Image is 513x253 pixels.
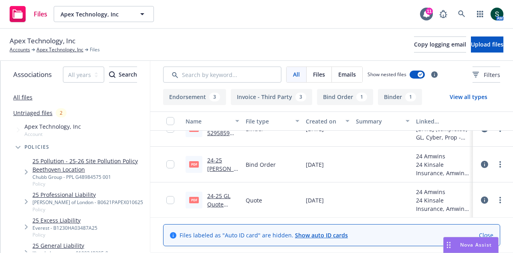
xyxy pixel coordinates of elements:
span: Associations [13,69,52,80]
div: 3 [295,93,306,101]
a: 25 Professional Liability [32,190,143,199]
a: more [495,195,505,205]
a: Report a Bug [435,6,451,22]
a: 25 General Liability [32,241,108,250]
div: 3 [209,93,220,101]
button: File type [242,111,303,131]
span: Policy [32,231,97,238]
button: Filters [473,67,500,83]
a: 25 Pollution - 25-26 Site Pollution Policy Beethoven Location [32,157,147,174]
span: Files [90,46,100,53]
span: Filters [473,71,500,79]
svg: Search [109,71,115,78]
span: pdf [189,197,199,203]
span: Apex Technology, Inc [24,122,81,131]
button: Copy logging email [414,36,466,53]
div: File type [246,117,291,125]
a: more [495,160,505,169]
div: 2 [56,108,67,117]
span: Files [313,70,325,79]
div: 24 Amwins [416,188,470,196]
button: Upload files [471,36,503,53]
div: 1 [356,93,367,101]
button: View all types [437,89,500,105]
span: Nova Assist [460,241,492,248]
a: Search [454,6,470,22]
span: Filters [484,71,500,79]
span: Account [24,131,81,138]
button: Binder [378,89,422,105]
a: Switch app [472,6,488,22]
img: photo [491,8,503,20]
div: 24 Amwins [416,152,470,160]
a: Binder-5295859 (2).pdf [207,121,230,145]
span: Policy [32,206,143,213]
span: Copy logging email [414,40,466,48]
input: Search by keyword... [163,67,281,83]
div: [PERSON_NAME] of London - B0621PAPEX010625 [32,199,143,206]
input: Select all [166,117,174,125]
div: Linked associations [416,117,470,125]
span: Emails [338,70,356,79]
a: Untriaged files [13,109,53,117]
button: Invoice - Third Party [231,89,312,105]
button: Created on [303,111,353,131]
span: Quote [246,196,262,204]
span: Policies [24,145,50,150]
div: Search [109,67,137,82]
button: Endorsement [163,89,226,105]
div: 24 Kinsale Insurance, Amwins, Kinsale Insurance Company - Amwins [416,160,470,177]
span: Bind Order [246,160,276,169]
span: Files [34,11,47,17]
span: pdf [189,161,199,167]
input: Toggle Row Selected [166,160,174,168]
div: Created on [306,117,341,125]
span: Apex Technology, Inc [61,10,130,18]
a: All files [13,93,32,101]
span: Upload files [471,40,503,48]
div: Chubb Group - PPL G48984575 001 [32,174,147,180]
button: Nova Assist [443,237,499,253]
a: Accounts [10,46,30,53]
a: Apex Technology, Inc [36,46,83,53]
div: Summary [356,117,401,125]
span: Files labeled as "Auto ID card" are hidden. [180,231,348,239]
span: All [293,70,300,79]
a: 24-25 GL Quote ([DATE] - [DATE]).pdf [207,192,238,225]
a: Close [479,231,493,239]
div: Everest - B1230HA03487A25 [32,225,97,231]
span: [DATE] [306,196,324,204]
div: 11 [426,8,433,15]
span: Show nested files [368,71,406,78]
a: Files [6,3,50,25]
button: Name [182,111,242,131]
button: Bind Order [317,89,373,105]
button: Linked associations [413,111,473,131]
span: [DATE] [306,160,324,169]
div: Name [186,117,230,125]
button: SearchSearch [109,67,137,83]
span: Apex Technology, Inc [10,36,75,46]
button: Apex Technology, Inc [54,6,154,22]
span: Policy [32,180,147,187]
div: 1 [405,93,416,101]
input: Toggle Row Selected [166,196,174,204]
a: Show auto ID cards [295,231,348,239]
a: 25 Excess Liability [32,216,97,225]
div: 24 Kinsale Insurance, Amwins, Kinsale Insurance Company - Amwins [416,196,470,213]
div: Drag to move [444,237,454,253]
button: Summary [353,111,413,131]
